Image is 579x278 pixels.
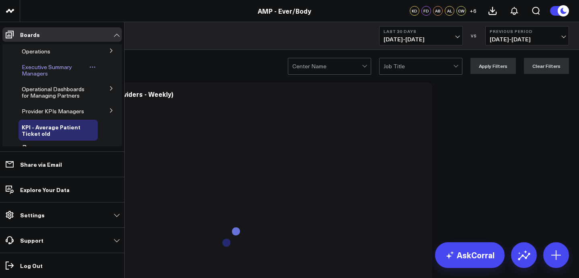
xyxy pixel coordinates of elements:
[20,31,40,38] p: Boards
[524,58,569,74] button: Clear Filters
[22,85,84,99] span: Operational Dashboards for Managing Partners
[22,108,84,114] a: Provider KPIs Managers
[22,47,50,55] span: Operations
[2,258,122,273] a: Log Out
[433,6,443,16] div: AB
[490,36,565,43] span: [DATE] - [DATE]
[22,48,50,55] a: Operations
[384,29,458,34] b: Last 30 Days
[20,186,70,193] p: Explore Your Data
[20,262,43,269] p: Log Out
[20,212,45,218] p: Settings
[410,6,419,16] div: KD
[467,33,481,38] div: VS
[22,63,72,77] span: Executive Summary Managers
[258,6,311,15] a: AMP - Ever/Body
[435,242,505,268] a: AskCorral
[18,142,60,156] button: Add Board
[20,161,62,168] p: Share via Email
[490,29,565,34] b: Previous Period
[22,123,80,137] span: KPI - Average Patient Ticket old
[456,6,466,16] div: CW
[379,26,463,45] button: Last 30 Days[DATE]-[DATE]
[470,58,516,74] button: Apply Filters
[20,237,43,243] p: Support
[485,26,569,45] button: Previous Period[DATE]-[DATE]
[470,8,476,14] span: + 6
[22,64,88,77] a: Executive Summary Managers
[384,36,458,43] span: [DATE] - [DATE]
[22,124,88,137] a: KPI - Average Patient Ticket old
[22,86,91,99] a: Operational Dashboards for Managing Partners
[22,107,84,115] span: Provider KPIs Managers
[468,6,478,16] button: +6
[421,6,431,16] div: FD
[445,6,454,16] div: AL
